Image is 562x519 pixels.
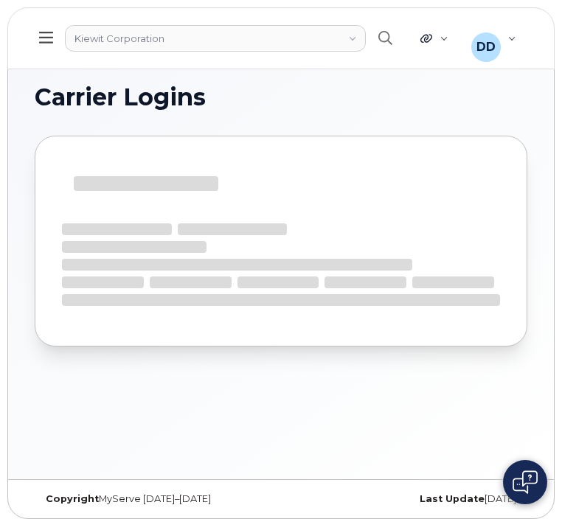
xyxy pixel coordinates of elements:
strong: Copyright [46,493,99,504]
div: MyServe [DATE]–[DATE] [35,493,281,505]
img: Open chat [513,470,538,494]
div: [DATE] [281,493,527,505]
strong: Last Update [420,493,485,504]
span: Carrier Logins [35,86,206,108]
